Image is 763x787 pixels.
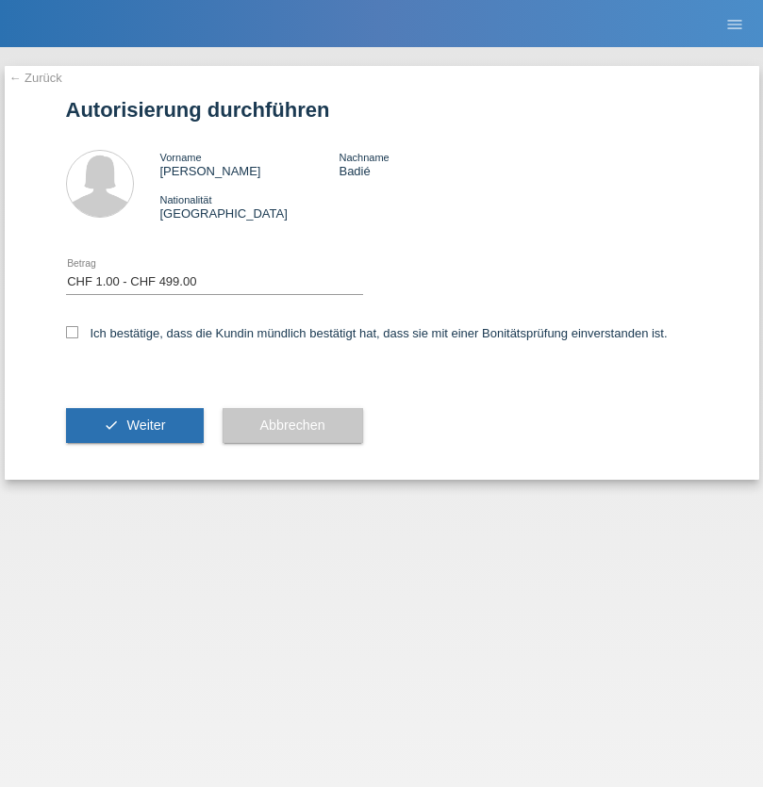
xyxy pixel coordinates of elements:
[66,326,668,340] label: Ich bestätige, dass die Kundin mündlich bestätigt hat, dass sie mit einer Bonitätsprüfung einvers...
[716,18,754,29] a: menu
[725,15,744,34] i: menu
[160,192,340,221] div: [GEOGRAPHIC_DATA]
[223,408,363,444] button: Abbrechen
[66,408,204,444] button: check Weiter
[104,418,119,433] i: check
[160,152,202,163] span: Vorname
[9,71,62,85] a: ← Zurück
[160,194,212,205] span: Nationalität
[339,150,518,178] div: Badié
[66,98,698,122] h1: Autorisierung durchführen
[260,418,325,433] span: Abbrechen
[339,152,389,163] span: Nachname
[126,418,165,433] span: Weiter
[160,150,340,178] div: [PERSON_NAME]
